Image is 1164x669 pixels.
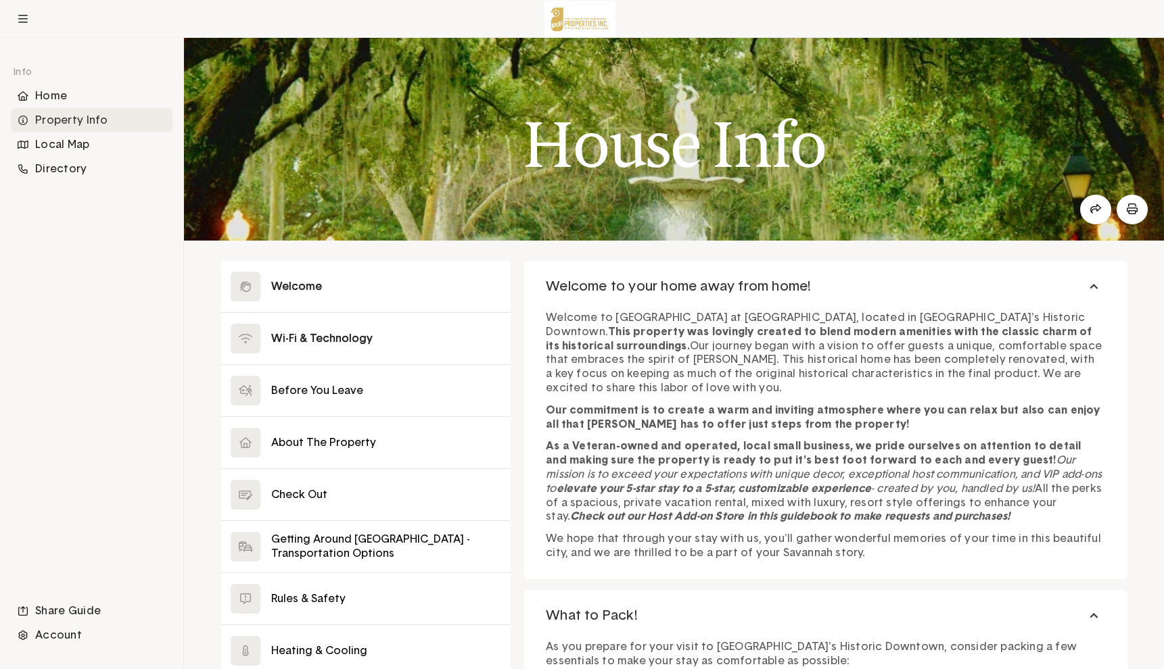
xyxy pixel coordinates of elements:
h1: House Info [523,109,826,180]
li: Navigation item [11,84,172,108]
li: Navigation item [11,599,172,623]
div: Property Info [11,108,172,132]
em: elevate your 5-star stay to a 5-star, customizable experience [557,483,871,494]
p: Welcome to [GEOGRAPHIC_DATA] at [GEOGRAPHIC_DATA], located in [GEOGRAPHIC_DATA]'s Historic Downto... [546,311,1105,395]
em: - created by you, handled by us! [871,483,1035,494]
img: Logo [544,1,615,37]
li: Navigation item [11,108,172,132]
em: Our mission is to exceed your expectations with unique decor, exceptional host communication, and... [546,455,1104,494]
button: Welcome to your home away from home! [524,261,1127,312]
li: Navigation item [11,623,172,647]
em: Check out our Host Add-on Store in this guidebook to make requests and purchases! [570,511,1010,522]
strong: Our commitment is to create a warm and inviting atmosphere where you can relax but also can enjoy... [546,405,1103,430]
strong: As a Veteran-owned and operated, local small business, we pride ourselves on attention to detail ... [546,441,1084,466]
p: As you prepare for your visit to [GEOGRAPHIC_DATA]'s Historic Downtown, consider packing a few es... [546,640,1105,668]
li: Navigation item [11,157,172,181]
div: Local Map [11,132,172,157]
li: Navigation item [11,132,172,157]
div: Account [11,623,172,647]
span: Welcome to your home away from home! [546,278,810,295]
p: All the perks of a spacious, private vacation rental, mixed with luxury, resort style offerings t... [546,439,1105,524]
span: What to Pack! [546,607,637,624]
p: We hope that through your stay with us, you'll gather wonderful memories of your time in this bea... [546,532,1105,560]
button: What to Pack! [524,590,1127,641]
strong: This property was lovingly created to blend modern amenities with the classic charm of its histor... [546,326,1094,351]
div: Directory [11,157,172,181]
div: Home [11,84,172,108]
div: Share Guide [11,599,172,623]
